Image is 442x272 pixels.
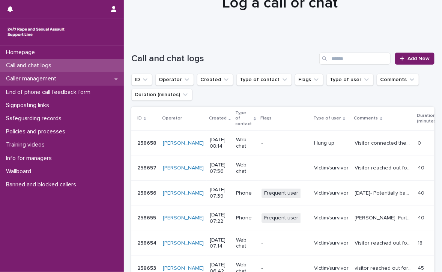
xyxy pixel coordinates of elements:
p: Victim/survivor [314,165,349,171]
p: 45 [418,264,426,272]
button: Type of contact [236,74,292,86]
p: Phone [236,215,255,221]
p: 0 [418,139,423,147]
p: 258653 [137,264,158,272]
p: 12/8/2025- Potentially banned frequent user Rachel. Was not 100% sure so haven't tagged it. Phras... [355,189,413,196]
p: Type of user [314,114,341,122]
p: Operator [162,114,182,122]
p: [DATE] 07:14 [210,237,230,250]
button: Duration (minutes) [131,89,192,101]
p: Victim/survivor [314,215,349,221]
p: Safeguarding records [3,115,68,122]
p: Wallboard [3,168,37,175]
p: Victim/survivor [314,265,349,272]
a: [PERSON_NAME] [163,265,204,272]
p: Policies and processes [3,128,71,135]
span: Add New [407,56,430,61]
a: [PERSON_NAME] [163,140,204,147]
p: visitor reached out for support, and clarification. Resources shared, link to find rape crisis ce... [355,264,413,272]
p: [DATE] 07:22 [210,212,230,225]
span: Frequent user [262,189,302,198]
p: [DATE] 08:14 [210,137,230,150]
p: - [262,165,308,171]
p: - [262,140,308,147]
p: Phone [236,190,255,196]
p: Hung up [314,140,349,147]
p: 18 [418,239,424,246]
p: Training videos [3,141,51,148]
p: Visitor reached out for support and to talk about their reaction to something that happened some ... [355,239,413,246]
button: Operator [155,74,194,86]
p: Homepage [3,49,41,56]
p: Paula. Further incident at the weekend. reported but police took minimal info. Will be visited by... [355,213,413,221]
a: [PERSON_NAME] [163,215,204,221]
p: Signposting links [3,102,55,109]
input: Search [319,53,391,65]
p: Info for managers [3,155,58,162]
p: 258655 [137,213,158,221]
a: [PERSON_NAME] [163,190,204,196]
p: Visitor connected then hung-up [355,139,413,147]
p: Type of contact [235,109,252,128]
p: 40 [418,163,426,171]
p: [DATE] 07:39 [210,187,230,199]
a: [PERSON_NAME] [163,165,204,171]
a: Add New [395,53,434,65]
button: ID [131,74,152,86]
p: 258656 [137,189,158,196]
p: Call and chat logs [3,62,57,69]
p: - [262,265,308,272]
p: Caller management [3,75,62,82]
p: Banned and blocked callers [3,181,82,188]
p: Flags [261,114,272,122]
p: 258658 [137,139,158,147]
p: Victim/survivor [314,240,349,246]
button: Type of user [326,74,374,86]
a: [PERSON_NAME] [163,240,204,246]
p: - [262,240,308,246]
p: Web chat [236,237,255,250]
p: Victim/survivor [314,190,349,196]
p: ID [137,114,142,122]
p: 40 [418,189,426,196]
p: Duration (minutes) [417,112,438,125]
p: 258657 [137,163,158,171]
p: Web chat [236,162,255,175]
p: Comments [354,114,378,122]
p: [DATE] 07:56 [210,162,230,175]
p: End of phone call feedback form [3,89,96,96]
p: 40 [418,213,426,221]
p: Created [209,114,227,122]
button: Flags [295,74,323,86]
img: rhQMoQhaT3yELyF149Cw [6,24,66,39]
p: Web chat [236,137,255,150]
button: Comments [377,74,419,86]
p: 258654 [137,239,158,246]
p: Visitor reached out for support, having a panic attack, did some breathing exercises on chat, sha... [355,163,413,171]
span: Frequent user [262,213,302,223]
button: Created [197,74,233,86]
h1: Call and chat logs [131,53,316,64]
